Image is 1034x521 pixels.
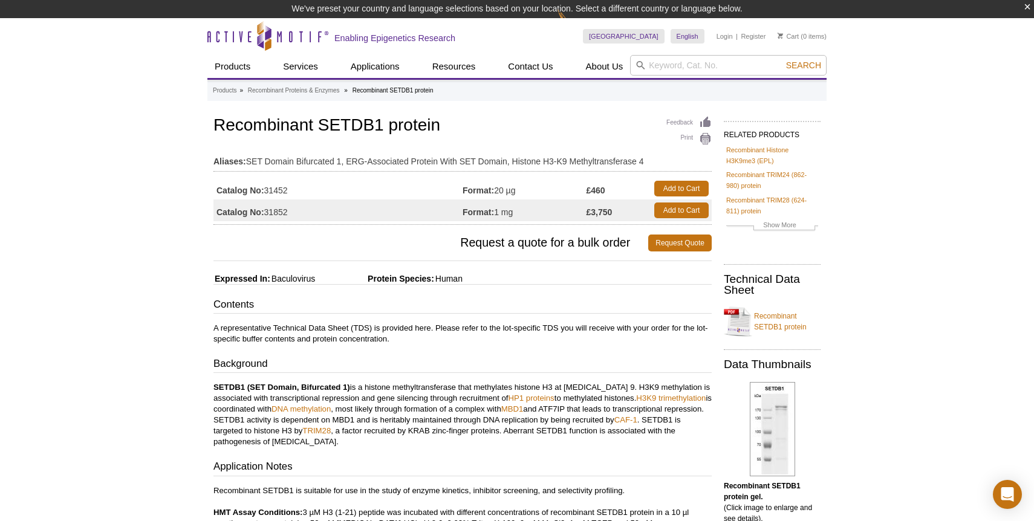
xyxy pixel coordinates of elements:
img: Change Here [558,9,590,37]
p: A representative Technical Data Sheet (TDS) is provided here. Please refer to the lot-specific TD... [213,323,712,345]
a: Recombinant TRIM24 (862-980) protein [726,169,818,191]
a: MBD1 [501,404,524,413]
h2: Data Thumbnails [724,359,821,370]
a: HP1 proteins [508,393,554,403]
td: 1 mg [463,199,587,221]
span: Protein Species: [317,274,434,283]
span: Human [434,274,463,283]
li: (0 items) [778,29,827,44]
span: Search [786,60,821,70]
strong: Format: [463,185,494,196]
li: » [239,87,243,94]
td: 20 µg [463,178,587,199]
strong: £460 [587,185,605,196]
span: Expressed In: [213,274,270,283]
a: [GEOGRAPHIC_DATA] [583,29,665,44]
strong: HMT Assay Conditions: [213,508,303,517]
a: Add to Cart [654,181,709,196]
a: Contact Us [501,55,560,78]
img: Your Cart [778,33,783,39]
h2: RELATED PRODUCTS [724,121,821,143]
a: Show More [726,219,818,233]
a: TRIM28 [302,426,331,435]
a: Recombinant TRIM28 (624-811) protein [726,195,818,216]
div: Open Intercom Messenger [993,480,1022,509]
li: » [344,87,348,94]
span: Request a quote for a bulk order [213,235,648,251]
strong: Format: [463,207,494,218]
p: is a histone methyltransferase that methylates histone H3 at [MEDICAL_DATA] 9. H3K9 methylation i... [213,382,712,447]
a: DNA methylation [272,404,331,413]
a: Applications [343,55,407,78]
a: Feedback [666,116,712,129]
td: 31452 [213,178,463,199]
a: H3K9 trimethylation [636,393,706,403]
a: Recombinant Histone H3K9me3 (EPL) [726,144,818,166]
input: Keyword, Cat. No. [630,55,827,76]
a: CAF-1 [614,415,637,424]
a: Recombinant Proteins & Enzymes [248,85,340,96]
h2: Technical Data Sheet [724,274,821,296]
a: Resources [425,55,483,78]
b: Recombinant SETDB1 protein gel. [724,482,801,501]
a: Products [213,85,236,96]
a: Login [717,32,733,40]
a: Register [741,32,766,40]
li: Recombinant SETDB1 protein [353,87,434,94]
td: SET Domain Bifurcated 1, ERG-Associated Protein With SET Domain, Histone H3-K9 Methyltransferase 4 [213,149,712,168]
h1: Recombinant SETDB1 protein [213,116,712,137]
h3: Background [213,357,712,374]
a: Cart [778,32,799,40]
a: Add to Cart [654,202,709,218]
img: Recombinant SETDB1 protein gel [750,382,795,476]
a: Services [276,55,325,78]
strong: Aliases: [213,156,246,167]
span: Baculovirus [270,274,315,283]
a: Print [666,132,712,146]
strong: Catalog No: [216,207,264,218]
h3: Contents [213,297,712,314]
a: English [671,29,704,44]
strong: Catalog No: [216,185,264,196]
td: 31852 [213,199,463,221]
strong: £3,750 [587,207,613,218]
strong: SETDB1 (SET Domain, Bifurcated 1) [213,383,350,392]
a: Request Quote [648,235,712,251]
a: Products [207,55,258,78]
h2: Enabling Epigenetics Research [334,33,455,44]
h3: Application Notes [213,459,712,476]
a: Recombinant SETDB1 protein [724,303,821,340]
a: About Us [579,55,631,78]
button: Search [782,60,825,71]
li: | [736,29,738,44]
